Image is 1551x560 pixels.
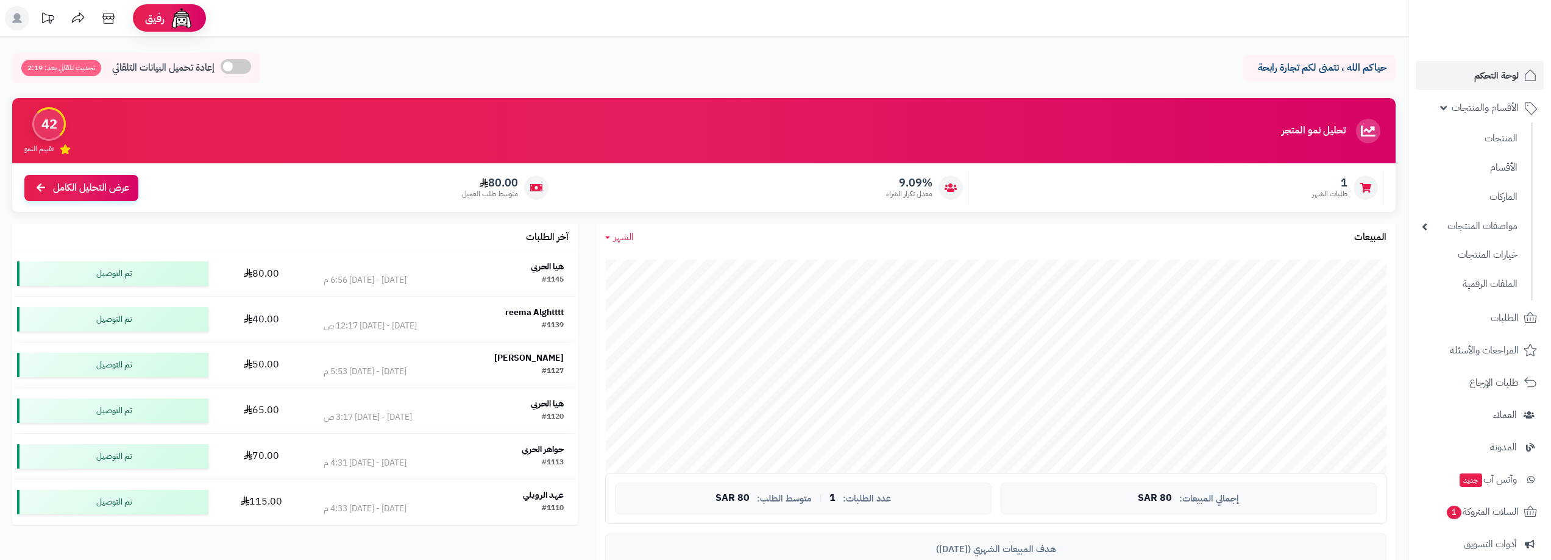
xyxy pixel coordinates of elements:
td: 65.00 [213,388,310,433]
td: 115.00 [213,480,310,525]
span: إعادة تحميل البيانات التلقائي [112,61,215,75]
span: 9.09% [886,176,932,190]
span: طلبات الشهر [1312,189,1347,199]
span: الطلبات [1491,310,1519,327]
div: [DATE] - [DATE] 3:17 ص [324,411,412,424]
span: لوحة التحكم [1474,67,1519,84]
img: logo-2.png [1468,9,1539,35]
a: الشهر [605,230,634,244]
td: 50.00 [213,342,310,388]
strong: عهد الرويلي [523,489,564,502]
span: تقييم النمو [24,144,54,154]
span: متوسط طلب العميل [462,189,518,199]
span: الأقسام والمنتجات [1452,99,1519,116]
span: العملاء [1493,406,1517,424]
a: الأقسام [1416,155,1524,181]
strong: جواهر الحربي [522,443,564,456]
div: [DATE] - [DATE] 4:31 م [324,457,406,469]
span: 1 [829,493,836,504]
span: وآتس آب [1458,471,1517,488]
h3: آخر الطلبات [526,232,569,243]
div: [DATE] - [DATE] 12:17 ص [324,320,417,332]
p: حياكم الله ، نتمنى لكم تجارة رابحة [1252,61,1386,75]
div: #1145 [542,274,564,286]
strong: هيا الحربي [531,260,564,273]
h3: المبيعات [1354,232,1386,243]
div: تم التوصيل [17,261,208,286]
strong: [PERSON_NAME] [494,352,564,364]
span: 80.00 [462,176,518,190]
strong: reema Alghtttt [505,306,564,319]
div: #1139 [542,320,564,332]
span: عدد الطلبات: [843,494,891,504]
a: المنتجات [1416,126,1524,152]
span: 80 SAR [715,493,750,504]
a: خيارات المنتجات [1416,242,1524,268]
span: أدوات التسويق [1464,536,1517,553]
a: طلبات الإرجاع [1416,368,1544,397]
span: طلبات الإرجاع [1469,374,1519,391]
a: عرض التحليل الكامل [24,175,138,201]
strong: هيا الحربي [531,397,564,410]
div: [DATE] - [DATE] 6:56 م [324,274,406,286]
span: المراجعات والأسئلة [1450,342,1519,359]
a: المراجعات والأسئلة [1416,336,1544,365]
a: الملفات الرقمية [1416,271,1524,297]
a: المدونة [1416,433,1544,462]
a: أدوات التسويق [1416,530,1544,559]
span: | [819,494,822,503]
div: تم التوصيل [17,399,208,423]
h3: تحليل نمو المتجر [1282,126,1346,136]
div: #1113 [542,457,564,469]
a: لوحة التحكم [1416,61,1544,90]
span: 1 [1312,176,1347,190]
td: 40.00 [213,297,310,342]
div: [DATE] - [DATE] 4:33 م [324,503,406,515]
div: تم التوصيل [17,353,208,377]
span: متوسط الطلب: [757,494,812,504]
div: تم التوصيل [17,444,208,469]
a: وآتس آبجديد [1416,465,1544,494]
a: الماركات [1416,184,1524,210]
span: السلات المتروكة [1446,503,1519,520]
span: الشهر [614,230,634,244]
div: تم التوصيل [17,490,208,514]
a: العملاء [1416,400,1544,430]
img: ai-face.png [169,6,194,30]
div: تم التوصيل [17,307,208,331]
span: 80 SAR [1138,493,1172,504]
td: 70.00 [213,434,310,479]
div: #1120 [542,411,564,424]
span: تحديث تلقائي بعد: 2:19 [21,60,101,76]
span: رفيق [145,11,165,26]
span: معدل تكرار الشراء [886,189,932,199]
div: [DATE] - [DATE] 5:53 م [324,366,406,378]
div: هدف المبيعات الشهري ([DATE]) [615,543,1377,556]
span: 1 [1447,506,1461,519]
div: #1110 [542,503,564,515]
span: إجمالي المبيعات: [1179,494,1239,504]
span: المدونة [1490,439,1517,456]
a: السلات المتروكة1 [1416,497,1544,526]
a: تحديثات المنصة [32,6,63,34]
a: مواصفات المنتجات [1416,213,1524,239]
a: الطلبات [1416,303,1544,333]
div: #1127 [542,366,564,378]
span: جديد [1460,473,1482,487]
td: 80.00 [213,251,310,296]
span: عرض التحليل الكامل [53,181,129,195]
